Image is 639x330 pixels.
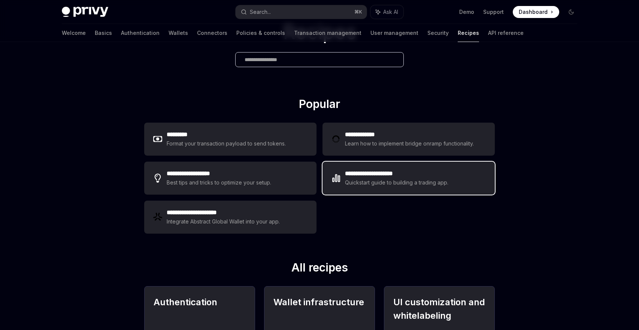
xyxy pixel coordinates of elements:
[383,8,398,16] span: Ask AI
[370,24,418,42] a: User management
[236,5,367,19] button: Search...⌘K
[354,9,362,15] span: ⌘ K
[167,178,272,187] div: Best tips and tricks to optimize your setup.
[95,24,112,42] a: Basics
[345,178,449,187] div: Quickstart guide to building a trading app.
[250,7,271,16] div: Search...
[322,123,495,156] a: **** **** ***Learn how to implement bridge onramp functionality.
[273,295,366,322] h2: Wallet infrastructure
[459,8,474,16] a: Demo
[393,295,485,322] h2: UI customization and whitelabeling
[144,261,495,277] h2: All recipes
[197,24,227,42] a: Connectors
[458,24,479,42] a: Recipes
[427,24,449,42] a: Security
[144,123,317,156] a: **** ****Format your transaction payload to send tokens.
[154,295,246,322] h2: Authentication
[167,139,286,148] div: Format your transaction payload to send tokens.
[483,8,504,16] a: Support
[169,24,188,42] a: Wallets
[144,97,495,114] h2: Popular
[370,5,403,19] button: Ask AI
[62,7,108,17] img: dark logo
[519,8,548,16] span: Dashboard
[294,24,361,42] a: Transaction management
[488,24,524,42] a: API reference
[121,24,160,42] a: Authentication
[565,6,577,18] button: Toggle dark mode
[62,24,86,42] a: Welcome
[345,139,476,148] div: Learn how to implement bridge onramp functionality.
[236,24,285,42] a: Policies & controls
[167,217,281,226] div: Integrate Abstract Global Wallet into your app.
[513,6,559,18] a: Dashboard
